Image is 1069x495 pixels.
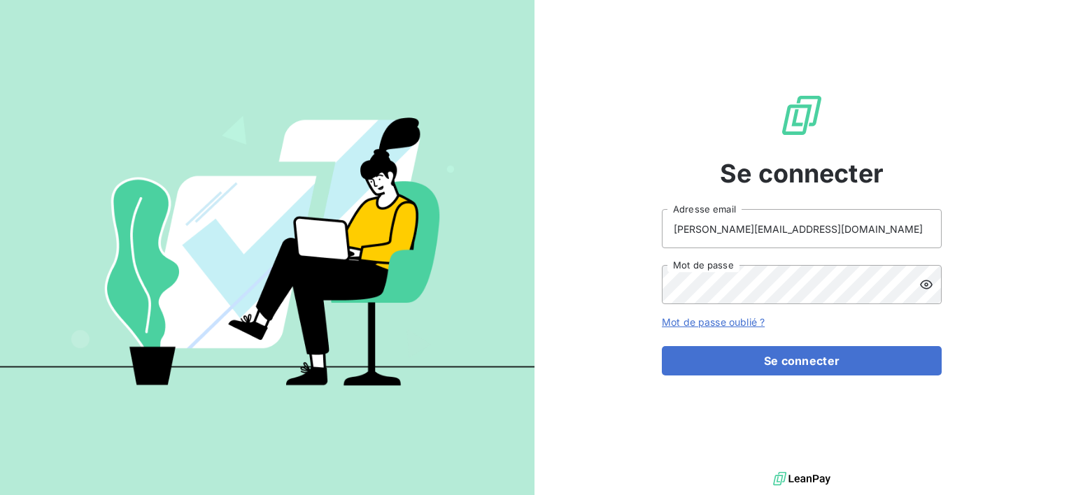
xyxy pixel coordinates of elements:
[720,155,884,192] span: Se connecter
[662,209,942,248] input: placeholder
[662,316,765,328] a: Mot de passe oublié ?
[662,346,942,375] button: Se connecter
[779,93,824,138] img: Logo LeanPay
[773,468,830,489] img: logo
